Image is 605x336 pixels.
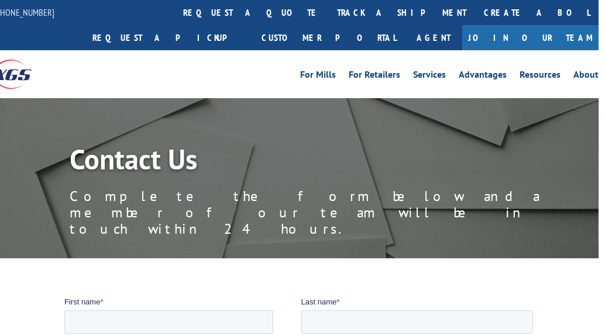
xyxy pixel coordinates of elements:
a: Join Our Team [462,25,599,50]
a: Resources [520,70,561,83]
span: Contact by Email [250,116,308,124]
a: Customer Portal [253,25,405,50]
span: Phone number [237,49,287,58]
a: Services [413,70,446,83]
input: Contact by Email [240,115,247,123]
span: Contact by Phone [250,131,311,140]
p: Complete the form below and a member of our team will be in touch within 24 hours. [70,188,596,237]
span: Last name [237,1,273,10]
a: Advantages [459,70,507,83]
a: Request a pickup [84,25,253,50]
span: Contact Preference [237,97,302,106]
a: For Mills [300,70,336,83]
a: For Retailers [349,70,400,83]
a: About [573,70,599,83]
a: Agent [405,25,462,50]
h1: Contact Us [70,145,596,179]
input: Contact by Phone [240,131,247,138]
